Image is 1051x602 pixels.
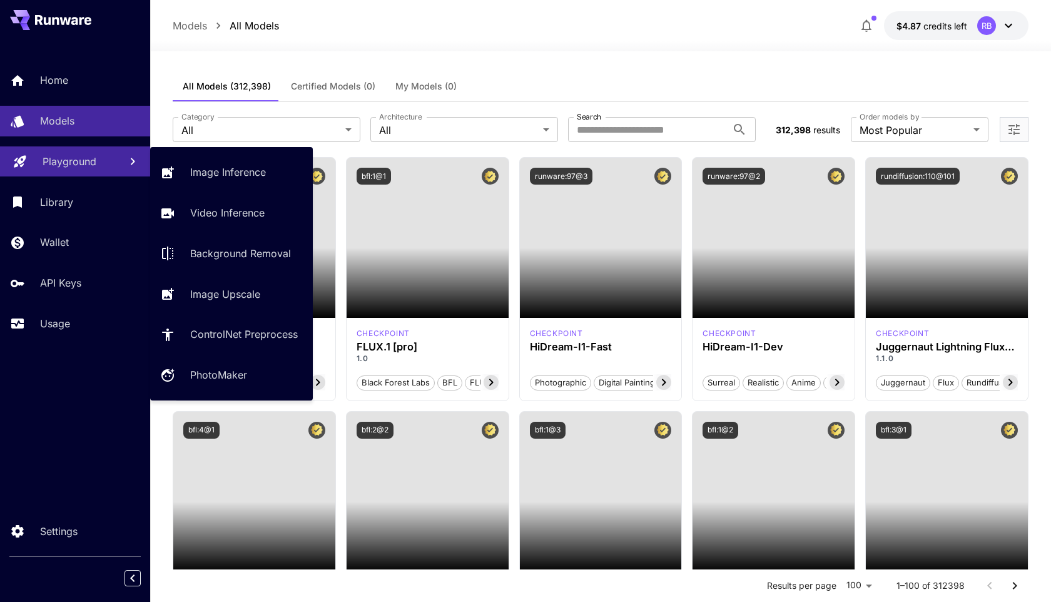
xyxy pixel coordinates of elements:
[813,125,840,135] span: results
[876,328,929,339] div: FLUX.1 D
[482,168,499,185] button: Certified Model – Vetted for best performance and includes a commercial license.
[134,567,150,589] div: Collapse sidebar
[465,377,522,389] span: FLUX.1 [pro]
[703,422,738,439] button: bfl:1@2
[183,422,220,439] button: bfl:4@1
[530,422,566,439] button: bfl:1@3
[767,579,836,592] p: Results per page
[357,328,410,339] p: checkpoint
[190,287,260,302] p: Image Upscale
[962,377,1020,389] span: rundiffusion
[703,341,845,353] h3: HiDream-I1-Dev
[896,579,965,592] p: 1–100 of 312398
[824,377,863,389] span: Stylized
[40,73,68,88] p: Home
[530,328,583,339] div: HiDream Fast
[654,422,671,439] button: Certified Model – Vetted for best performance and includes a commercial license.
[308,422,325,439] button: Certified Model – Vetted for best performance and includes a commercial license.
[876,353,1018,364] p: 1.1.0
[357,341,499,353] h3: FLUX.1 [pro]
[654,168,671,185] button: Certified Model – Vetted for best performance and includes a commercial license.
[40,316,70,331] p: Usage
[876,422,911,439] button: bfl:3@1
[884,11,1028,40] button: $4.86954
[594,377,659,389] span: Digital Painting
[357,168,391,185] button: bfl:1@1
[124,570,141,586] button: Collapse sidebar
[40,524,78,539] p: Settings
[1002,573,1027,598] button: Go to next page
[40,235,69,250] p: Wallet
[379,123,538,138] span: All
[876,328,929,339] p: checkpoint
[291,81,375,92] span: Certified Models (0)
[40,195,73,210] p: Library
[357,422,393,439] button: bfl:2@2
[577,111,601,122] label: Search
[40,113,74,128] p: Models
[357,377,434,389] span: Black Forest Labs
[190,327,298,342] p: ControlNet Preprocess
[181,123,340,138] span: All
[703,377,739,389] span: Surreal
[183,81,271,92] span: All Models (312,398)
[150,278,313,309] a: Image Upscale
[230,18,279,33] p: All Models
[703,168,765,185] button: runware:97@2
[787,377,820,389] span: Anime
[357,353,499,364] p: 1.0
[876,168,960,185] button: rundiffusion:110@101
[1001,422,1018,439] button: Certified Model – Vetted for best performance and includes a commercial license.
[150,238,313,269] a: Background Removal
[395,81,457,92] span: My Models (0)
[896,21,923,31] span: $4.87
[482,422,499,439] button: Certified Model – Vetted for best performance and includes a commercial license.
[896,19,967,33] div: $4.86954
[43,154,96,169] p: Playground
[173,18,207,33] p: Models
[530,328,583,339] p: checkpoint
[876,377,930,389] span: juggernaut
[357,328,410,339] div: fluxpro
[828,168,845,185] button: Certified Model – Vetted for best performance and includes a commercial license.
[530,341,672,353] h3: HiDream-I1-Fast
[876,341,1018,353] h3: Juggernaut Lightning Flux by RunDiffusion
[181,111,215,122] label: Category
[190,205,265,220] p: Video Inference
[933,377,958,389] span: flux
[828,422,845,439] button: Certified Model – Vetted for best performance and includes a commercial license.
[977,16,996,35] div: RB
[923,21,967,31] span: credits left
[531,377,591,389] span: Photographic
[703,328,756,339] div: HiDream Dev
[743,377,783,389] span: Realistic
[438,377,462,389] span: BFL
[841,576,876,594] div: 100
[860,111,919,122] label: Order models by
[190,165,266,180] p: Image Inference
[190,367,247,382] p: PhotoMaker
[173,18,279,33] nav: breadcrumb
[1001,168,1018,185] button: Certified Model – Vetted for best performance and includes a commercial license.
[40,275,81,290] p: API Keys
[190,246,291,261] p: Background Removal
[150,319,313,350] a: ControlNet Preprocess
[530,168,592,185] button: runware:97@3
[860,123,968,138] span: Most Popular
[703,328,756,339] p: checkpoint
[150,157,313,188] a: Image Inference
[150,360,313,390] a: PhotoMaker
[1007,122,1022,138] button: Open more filters
[308,168,325,185] button: Certified Model – Vetted for best performance and includes a commercial license.
[150,198,313,228] a: Video Inference
[379,111,422,122] label: Architecture
[776,125,811,135] span: 312,398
